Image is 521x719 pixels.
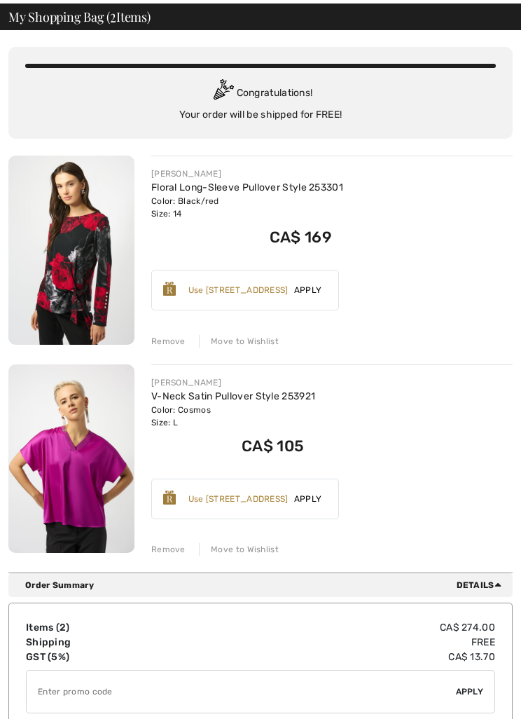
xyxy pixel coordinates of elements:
div: Remove [151,543,186,556]
span: Apply [289,493,328,505]
img: Congratulation2.svg [209,79,237,107]
div: [PERSON_NAME] [151,376,315,389]
img: Floral Long-Sleeve Pullover Style 253301 [8,156,134,345]
span: 2 [110,8,116,24]
a: Floral Long-Sleeve Pullover Style 253301 [151,182,343,193]
span: 2 [60,622,66,634]
span: CA$ 169 [270,228,332,247]
div: Order Summary [25,579,507,591]
td: Free [195,635,495,650]
div: Remove [151,335,186,348]
span: Apply [289,284,328,296]
img: Reward-Logo.svg [163,491,176,505]
span: Details [457,579,507,591]
div: [PERSON_NAME] [151,167,343,180]
input: Promo code [27,671,456,713]
td: CA$ 13.70 [195,650,495,664]
div: Use [STREET_ADDRESS] [188,493,289,505]
td: CA$ 274.00 [195,620,495,635]
span: Apply [456,685,484,698]
div: Move to Wishlist [199,543,279,556]
span: CA$ 105 [242,437,304,456]
span: My Shopping Bag ( Items) [8,11,151,23]
img: Reward-Logo.svg [163,282,176,296]
div: Congratulations! Your order will be shipped for FREE! [25,79,496,122]
td: Items ( ) [26,620,195,635]
div: Move to Wishlist [199,335,279,348]
td: Shipping [26,635,195,650]
div: Color: Cosmos Size: L [151,404,315,429]
img: V-Neck Satin Pullover Style 253921 [8,364,134,554]
div: Color: Black/red Size: 14 [151,195,343,220]
div: Use [STREET_ADDRESS] [188,284,289,296]
td: GST (5%) [26,650,195,664]
a: V-Neck Satin Pullover Style 253921 [151,390,315,402]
